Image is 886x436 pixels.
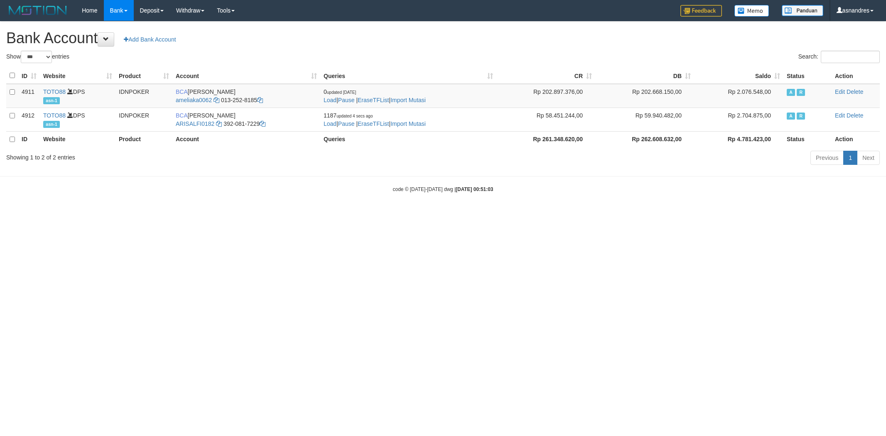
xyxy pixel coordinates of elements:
[324,112,426,127] span: | | |
[172,108,320,131] td: [PERSON_NAME] 392-081-7229
[320,131,496,147] th: Queries
[843,151,857,165] a: 1
[21,51,52,63] select: Showentries
[216,120,222,127] a: Copy ARISALFI0182 to clipboard
[832,131,880,147] th: Action
[43,97,60,104] span: asn-1
[832,68,880,84] th: Action
[694,108,783,131] td: Rp 2.704.875,00
[115,68,172,84] th: Product: activate to sort column ascending
[393,186,493,192] small: code © [DATE]-[DATE] dwg |
[43,88,66,95] a: TOTO88
[115,84,172,108] td: IDNPOKER
[694,84,783,108] td: Rp 2.076.548,00
[595,131,694,147] th: Rp 262.608.632,00
[6,150,363,162] div: Showing 1 to 2 of 2 entries
[260,120,265,127] a: Copy 3920817229 to clipboard
[18,108,40,131] td: 4912
[797,113,805,120] span: Running
[390,120,426,127] a: Import Mutasi
[835,112,845,119] a: Edit
[798,51,880,63] label: Search:
[783,68,832,84] th: Status
[810,151,844,165] a: Previous
[595,68,694,84] th: DB: activate to sort column ascending
[40,108,115,131] td: DPS
[118,32,181,47] a: Add Bank Account
[680,5,722,17] img: Feedback.jpg
[43,112,66,119] a: TOTO88
[176,120,214,127] a: ARISALFI0182
[835,88,845,95] a: Edit
[40,131,115,147] th: Website
[40,68,115,84] th: Website: activate to sort column ascending
[40,84,115,108] td: DPS
[496,131,595,147] th: Rp 261.348.620,00
[456,186,493,192] strong: [DATE] 00:51:03
[390,97,426,103] a: Import Mutasi
[18,84,40,108] td: 4911
[338,120,355,127] a: Pause
[595,84,694,108] td: Rp 202.668.150,00
[847,112,863,119] a: Delete
[172,84,320,108] td: [PERSON_NAME] 013-252-8185
[694,131,783,147] th: Rp 4.781.423,00
[257,97,263,103] a: Copy 0132528185 to clipboard
[176,88,188,95] span: BCA
[782,5,823,16] img: panduan.png
[324,120,336,127] a: Load
[43,121,60,128] span: asn-1
[176,112,188,119] span: BCA
[18,131,40,147] th: ID
[821,51,880,63] input: Search:
[172,131,320,147] th: Account
[787,89,795,96] span: Active
[336,114,373,118] span: updated 4 secs ago
[496,68,595,84] th: CR: activate to sort column ascending
[320,68,496,84] th: Queries: activate to sort column ascending
[797,89,805,96] span: Running
[324,112,373,119] span: 1187
[787,113,795,120] span: Active
[496,84,595,108] td: Rp 202.897.376,00
[857,151,880,165] a: Next
[324,88,426,103] span: | | |
[115,108,172,131] td: IDNPOKER
[734,5,769,17] img: Button%20Memo.svg
[327,90,356,95] span: updated [DATE]
[783,131,832,147] th: Status
[358,120,389,127] a: EraseTFList
[214,97,219,103] a: Copy ameliaka0062 to clipboard
[338,97,355,103] a: Pause
[18,68,40,84] th: ID: activate to sort column ascending
[496,108,595,131] td: Rp 58.451.244,00
[847,88,863,95] a: Delete
[176,97,212,103] a: ameliaka0062
[358,97,389,103] a: EraseTFList
[6,4,69,17] img: MOTION_logo.png
[324,97,336,103] a: Load
[595,108,694,131] td: Rp 59.940.482,00
[6,51,69,63] label: Show entries
[115,131,172,147] th: Product
[172,68,320,84] th: Account: activate to sort column ascending
[324,88,356,95] span: 0
[694,68,783,84] th: Saldo: activate to sort column ascending
[6,30,880,47] h1: Bank Account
